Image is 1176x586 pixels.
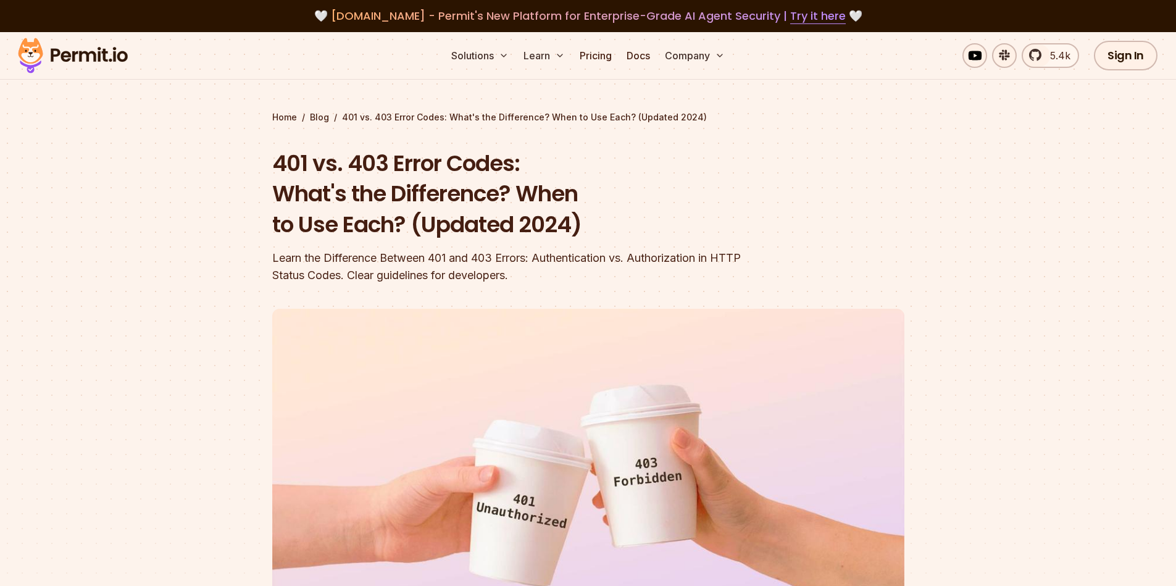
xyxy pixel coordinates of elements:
[790,8,846,24] a: Try it here
[622,43,655,68] a: Docs
[660,43,730,68] button: Company
[519,43,570,68] button: Learn
[446,43,514,68] button: Solutions
[1094,41,1157,70] a: Sign In
[272,249,746,284] div: Learn the Difference Between 401 and 403 Errors: Authentication vs. Authorization in HTTP Status ...
[30,7,1146,25] div: 🤍 🤍
[1022,43,1079,68] a: 5.4k
[272,111,904,123] div: / /
[575,43,617,68] a: Pricing
[1043,48,1070,63] span: 5.4k
[310,111,329,123] a: Blog
[12,35,133,77] img: Permit logo
[331,8,846,23] span: [DOMAIN_NAME] - Permit's New Platform for Enterprise-Grade AI Agent Security |
[272,111,297,123] a: Home
[272,148,746,240] h1: 401 vs. 403 Error Codes: What's the Difference? When to Use Each? (Updated 2024)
